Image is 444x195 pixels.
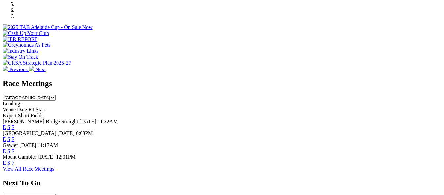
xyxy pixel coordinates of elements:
img: Cash Up Your Club [3,30,49,36]
h2: Next To Go [3,179,441,187]
span: [DATE] [58,130,75,136]
img: 2025 TAB Adelaide Cup - On Sale Now [3,24,93,30]
span: R1 Start [28,107,46,112]
span: Loading... [3,101,24,106]
span: [DATE] [79,119,96,124]
span: Fields [31,113,43,118]
a: F [12,136,14,142]
img: chevron-left-pager-white.svg [3,66,8,71]
a: Next [29,67,46,72]
a: E [3,160,6,166]
span: [DATE] [38,154,55,160]
a: E [3,136,6,142]
span: Expert [3,113,17,118]
h2: Race Meetings [3,79,441,88]
span: 11:17AM [38,142,58,148]
span: [DATE] [19,142,36,148]
a: E [3,148,6,154]
span: Previous [9,67,28,72]
a: S [7,160,10,166]
span: [GEOGRAPHIC_DATA] [3,130,56,136]
a: Previous [3,67,29,72]
a: View All Race Meetings [3,166,54,172]
img: Stay On Track [3,54,38,60]
span: 6:08PM [76,130,93,136]
img: Greyhounds As Pets [3,42,51,48]
a: E [3,125,6,130]
a: F [12,160,14,166]
a: S [7,125,10,130]
img: IER REPORT [3,36,37,42]
span: Venue [3,107,16,112]
a: S [7,148,10,154]
span: Short [18,113,30,118]
span: Next [35,67,46,72]
img: chevron-right-pager-white.svg [29,66,34,71]
img: Industry Links [3,48,39,54]
span: 11:32AM [98,119,118,124]
a: S [7,136,10,142]
a: F [12,148,14,154]
span: [PERSON_NAME] Bridge Straight [3,119,78,124]
span: Date [17,107,27,112]
span: Gawler [3,142,18,148]
span: 12:01PM [56,154,76,160]
a: F [12,125,14,130]
span: Mount Gambier [3,154,36,160]
img: GRSA Strategic Plan 2025-27 [3,60,71,66]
